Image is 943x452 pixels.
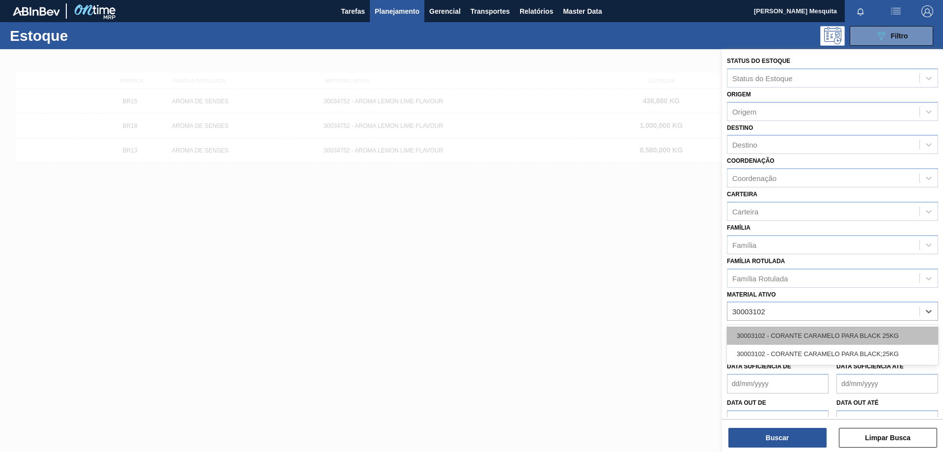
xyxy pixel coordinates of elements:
div: Família Rotulada [732,274,788,282]
div: Coordenação [732,174,777,182]
img: userActions [890,5,902,17]
img: TNhmsLtSVTkK8tSr43FrP2fwEKptu5GPRR3wAAAABJRU5ErkJggg== [13,7,60,16]
span: Planejamento [375,5,419,17]
button: Filtro [850,26,933,46]
span: Transportes [471,5,510,17]
label: Data suficiência de [727,363,791,370]
div: Carteira [732,207,758,215]
label: Status do Estoque [727,58,790,64]
h1: Estoque [10,30,157,41]
label: Coordenação [727,157,775,164]
label: Família Rotulada [727,258,785,265]
button: Notificações [845,4,876,18]
div: Pogramando: nenhum usuário selecionado [820,26,845,46]
label: Material ativo [727,291,776,298]
input: dd/mm/yyyy [836,374,938,393]
span: Relatórios [520,5,553,17]
input: dd/mm/yyyy [727,410,829,430]
div: Status do Estoque [732,74,793,82]
input: dd/mm/yyyy [727,374,829,393]
img: Logout [921,5,933,17]
input: dd/mm/yyyy [836,410,938,430]
div: 30003102 - CORANTE CARAMELO PARA BLACK 25KG [727,327,938,345]
span: Tarefas [341,5,365,17]
label: Data suficiência até [836,363,904,370]
span: Master Data [563,5,602,17]
span: Filtro [891,32,908,40]
label: Data out de [727,399,766,406]
span: Gerencial [429,5,461,17]
label: Origem [727,91,751,98]
label: Data out até [836,399,879,406]
label: Destino [727,124,753,131]
div: Família [732,241,756,249]
label: Família [727,224,750,231]
div: Destino [732,141,757,149]
div: 30003102 - CORANTE CARAMELO PARA BLACK;25KG [727,345,938,363]
div: Origem [732,107,756,116]
label: Carteira [727,191,757,198]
